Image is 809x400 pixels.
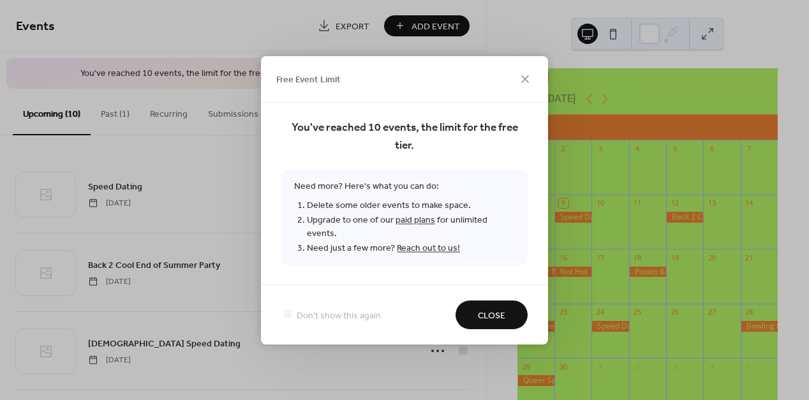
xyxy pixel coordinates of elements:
[281,170,528,265] span: Need more? Here's what you can do:
[307,212,515,241] li: Upgrade to one of our for unlimited events.
[396,211,435,228] a: paid plans
[456,300,528,329] button: Close
[397,239,460,256] a: Reach out to us!
[307,198,515,212] li: Delete some older events to make space.
[281,119,528,154] span: You've reached 10 events, the limit for the free tier.
[276,73,341,87] span: Free Event Limit
[307,241,515,255] li: Need just a few more?
[297,309,381,322] span: Don't show this again
[478,309,505,322] span: Close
